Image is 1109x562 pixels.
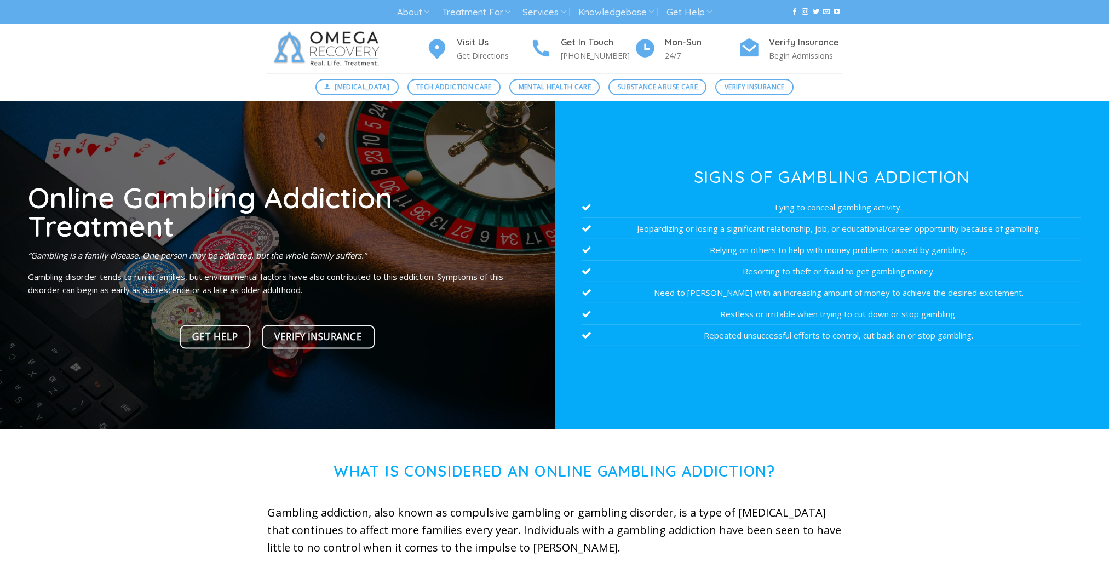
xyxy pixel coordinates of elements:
[582,282,1081,303] li: Need to [PERSON_NAME] with an increasing amount of money to achieve the desired excitement.
[267,24,390,73] img: Omega Recovery
[582,303,1081,325] li: Restless or irritable when trying to cut down or stop gambling.
[665,36,738,50] h4: Mon-Sun
[738,36,842,62] a: Verify Insurance Begin Admissions
[267,504,842,557] p: Gambling addiction, also known as compulsive gambling or gambling disorder, is a type of [MEDICAL...
[335,82,389,92] span: [MEDICAL_DATA]
[725,82,785,92] span: Verify Insurance
[407,79,501,95] a: Tech Addiction Care
[582,197,1081,218] li: Lying to conceal gambling activity.
[608,79,706,95] a: Substance Abuse Care
[715,79,794,95] a: Verify Insurance
[28,269,527,296] p: Gambling disorder tends to run in families, but environmental factors have also contributed to th...
[509,79,600,95] a: Mental Health Care
[397,2,429,22] a: About
[180,325,251,349] a: Get Help
[769,36,842,50] h4: Verify Insurance
[802,8,808,16] a: Follow on Instagram
[426,36,530,62] a: Visit Us Get Directions
[457,49,530,62] p: Get Directions
[192,329,238,345] span: Get Help
[315,79,399,95] a: [MEDICAL_DATA]
[582,169,1081,185] h3: Signs of Gambling Addiction
[582,325,1081,346] li: Repeated unsuccessful efforts to control, cut back on or stop gambling.
[262,325,375,349] a: Verify Insurance
[442,2,510,22] a: Treatment For
[519,82,591,92] span: Mental Health Care
[416,82,492,92] span: Tech Addiction Care
[834,8,840,16] a: Follow on YouTube
[813,8,819,16] a: Follow on Twitter
[530,36,634,62] a: Get In Touch [PHONE_NUMBER]
[28,249,366,260] em: “Gambling is a family disease. One person may be addicted, but the whole family suffers.”
[274,329,362,345] span: Verify Insurance
[791,8,798,16] a: Follow on Facebook
[618,82,698,92] span: Substance Abuse Care
[28,182,527,240] h1: Online Gambling Addiction Treatment
[665,49,738,62] p: 24/7
[769,49,842,62] p: Begin Admissions
[823,8,830,16] a: Send us an email
[582,261,1081,282] li: Resorting to theft or fraud to get gambling money.
[267,462,842,480] h1: What is Considered an online gambling addiction?
[582,239,1081,261] li: Relying on others to help with money problems caused by gambling.
[561,36,634,50] h4: Get In Touch
[561,49,634,62] p: [PHONE_NUMBER]
[582,218,1081,239] li: Jeopardizing or losing a significant relationship, job, or educational/career opportunity because...
[578,2,654,22] a: Knowledgebase
[666,2,712,22] a: Get Help
[522,2,566,22] a: Services
[457,36,530,50] h4: Visit Us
